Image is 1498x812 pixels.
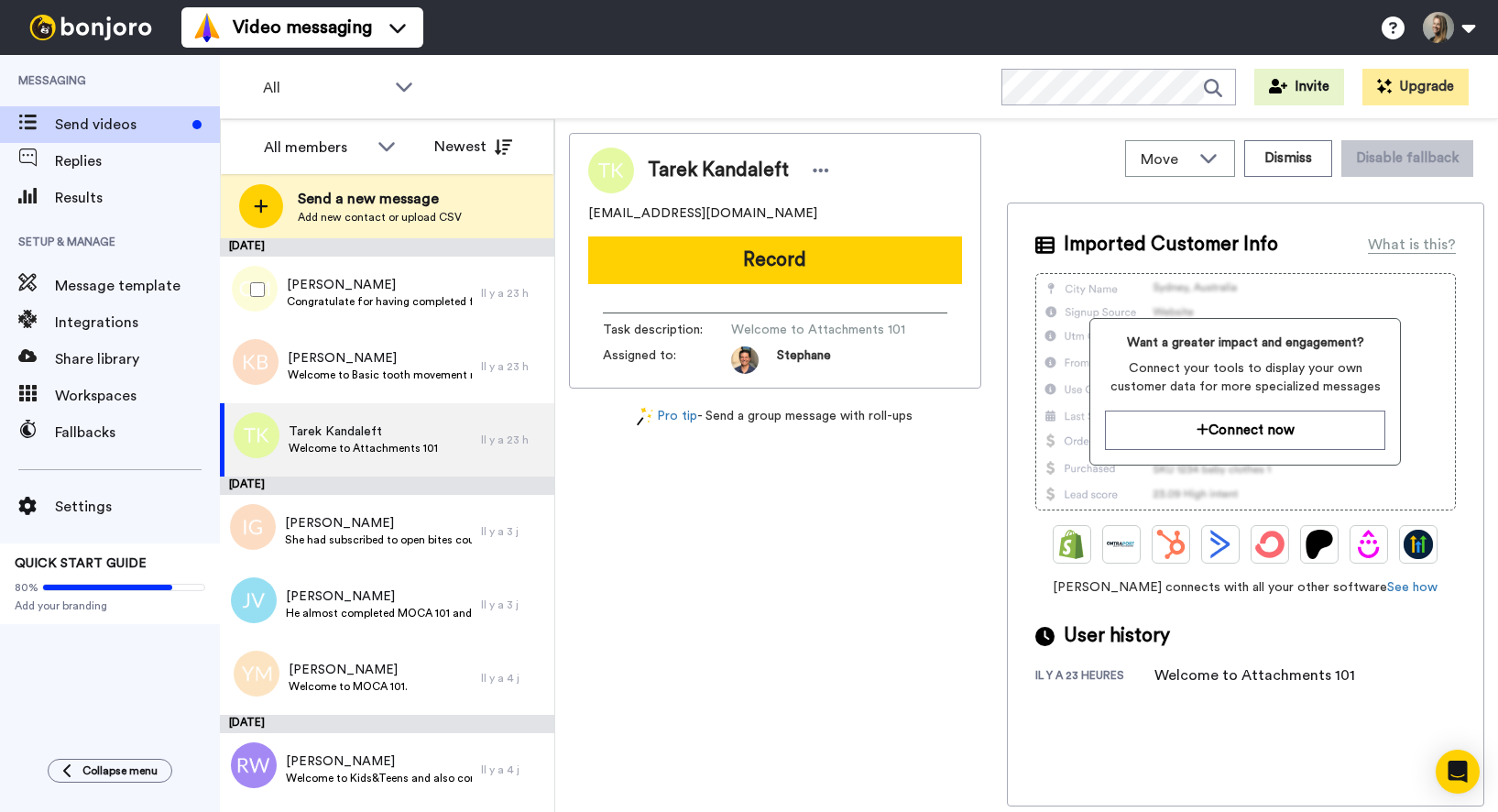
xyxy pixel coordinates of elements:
[286,752,472,771] span: [PERSON_NAME]
[1206,530,1235,559] img: ActiveCampaign
[285,514,472,532] span: [PERSON_NAME]
[220,477,554,495] div: [DATE]
[1436,750,1480,794] div: Open Intercom Messenger
[1064,231,1278,258] span: Imported Customer Info
[421,128,526,165] button: Newest
[231,577,277,623] img: jv.png
[55,312,220,334] span: Integrations
[637,407,697,426] a: Pro tip
[233,15,372,40] span: Video messaging
[1404,530,1433,559] img: GoHighLevel
[1035,578,1456,597] span: [PERSON_NAME] connects with all your other software
[55,275,220,297] span: Message template
[777,346,831,374] span: Stephane
[289,679,408,694] span: Welcome to MOCA 101.
[15,557,147,570] span: QUICK START GUIDE
[55,422,220,444] span: Fallbacks
[481,286,545,301] div: Il y a 23 h
[588,204,817,223] span: [EMAIL_ADDRESS][DOMAIN_NAME]
[588,236,962,284] button: Record
[55,348,220,370] span: Share library
[1254,69,1344,105] button: Invite
[588,148,634,193] img: Image of Tarek Kandaleft
[569,407,981,426] div: - Send a group message with roll-ups
[233,339,279,385] img: kb.png
[15,580,38,595] span: 80%
[288,349,472,368] span: [PERSON_NAME]
[298,210,462,225] span: Add new contact or upload CSV
[1341,140,1473,177] button: Disable fallback
[637,407,653,426] img: magic-wand.svg
[731,321,905,339] span: Welcome to Attachments 101
[1362,69,1469,105] button: Upgrade
[220,238,554,257] div: [DATE]
[1156,530,1186,559] img: Hubspot
[285,532,472,547] span: She had subscribed to open bites course in the beg of the year and never accessed the course. May...
[234,651,279,697] img: ym.png
[263,77,386,99] span: All
[648,157,789,184] span: Tarek Kandaleft
[82,763,158,778] span: Collapse menu
[1154,664,1355,686] div: Welcome to Attachments 101
[481,359,545,374] div: Il y a 23 h
[55,150,220,172] span: Replies
[1387,581,1438,594] a: See how
[230,504,276,550] img: ig.png
[286,771,472,785] span: Welcome to Kids&Teens and also completing MOCA 101. I offered a personal discount of 25% for K&T
[286,587,472,606] span: [PERSON_NAME]
[231,742,277,788] img: rw.png
[22,15,159,40] img: bj-logo-header-white.svg
[481,524,545,539] div: Il y a 3 j
[48,759,172,783] button: Collapse menu
[288,368,472,382] span: Welcome to Basic tooth movement mechanics
[603,321,731,339] span: Task description :
[1107,530,1136,559] img: Ontraport
[55,496,220,518] span: Settings
[298,188,462,210] span: Send a new message
[1064,622,1170,650] span: User history
[234,412,279,458] img: tk.png
[1244,140,1332,177] button: Dismiss
[1057,530,1087,559] img: Shopify
[481,671,545,686] div: Il y a 4 j
[287,294,472,309] span: Congratulate for having completed free intro course
[1035,668,1154,686] div: il y a 23 heures
[1105,334,1385,352] span: Want a greater impact and engagement?
[1105,359,1385,396] span: Connect your tools to display your own customer data for more specialized messages
[731,346,759,374] img: da5f5293-2c7b-4288-972f-10acbc376891-1597253892.jpg
[289,661,408,679] span: [PERSON_NAME]
[192,13,222,42] img: vm-color.svg
[1255,530,1285,559] img: ConvertKit
[603,346,731,374] span: Assigned to:
[264,137,368,159] div: All members
[1141,148,1190,170] span: Move
[286,606,472,620] span: He almost completed MOCA 101 and now has purchased MOCA 201. Congratulate and extend welcome to t...
[1354,530,1383,559] img: Drip
[481,598,545,612] div: Il y a 3 j
[55,114,185,136] span: Send videos
[289,441,438,455] span: Welcome to Attachments 101
[220,715,554,733] div: [DATE]
[287,276,472,294] span: [PERSON_NAME]
[481,433,545,447] div: Il y a 23 h
[55,187,220,209] span: Results
[289,422,438,441] span: Tarek Kandaleft
[1105,411,1385,450] button: Connect now
[1368,234,1456,256] div: What is this?
[1305,530,1334,559] img: Patreon
[481,763,545,777] div: Il y a 4 j
[55,385,220,407] span: Workspaces
[15,598,205,613] span: Add your branding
